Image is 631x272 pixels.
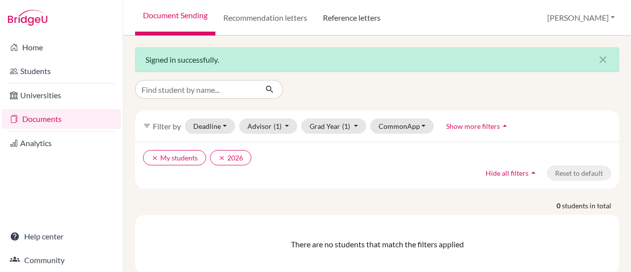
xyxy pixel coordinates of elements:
button: [PERSON_NAME] [543,8,619,27]
span: Show more filters [446,122,500,130]
i: close [597,54,609,66]
i: arrow_drop_up [500,121,510,131]
span: (1) [274,122,281,130]
span: Hide all filters [486,169,528,177]
button: clear2026 [210,150,251,165]
input: Find student by name... [135,80,257,99]
strong: 0 [557,200,562,211]
div: There are no students that match the filters applied [139,238,615,250]
button: Advisor(1) [239,118,298,134]
button: Deadline [185,118,235,134]
a: Students [2,61,121,81]
a: Help center [2,227,121,246]
button: Reset to default [547,165,611,181]
i: clear [218,155,225,161]
div: Signed in successfully. [135,47,619,72]
span: students in total [562,200,619,211]
a: Home [2,38,121,57]
button: clearMy students [143,150,206,165]
button: Show more filtersarrow_drop_up [438,118,518,134]
a: Analytics [2,133,121,153]
button: Hide all filtersarrow_drop_up [477,165,547,181]
button: Grad Year(1) [301,118,366,134]
button: Close [587,48,619,72]
i: filter_list [143,122,151,130]
i: arrow_drop_up [528,168,538,178]
i: clear [151,155,158,161]
a: Documents [2,109,121,129]
a: Community [2,250,121,270]
img: Bridge-U [8,10,47,26]
a: Universities [2,85,121,105]
button: CommonApp [370,118,434,134]
span: Filter by [153,121,181,131]
span: (1) [342,122,350,130]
